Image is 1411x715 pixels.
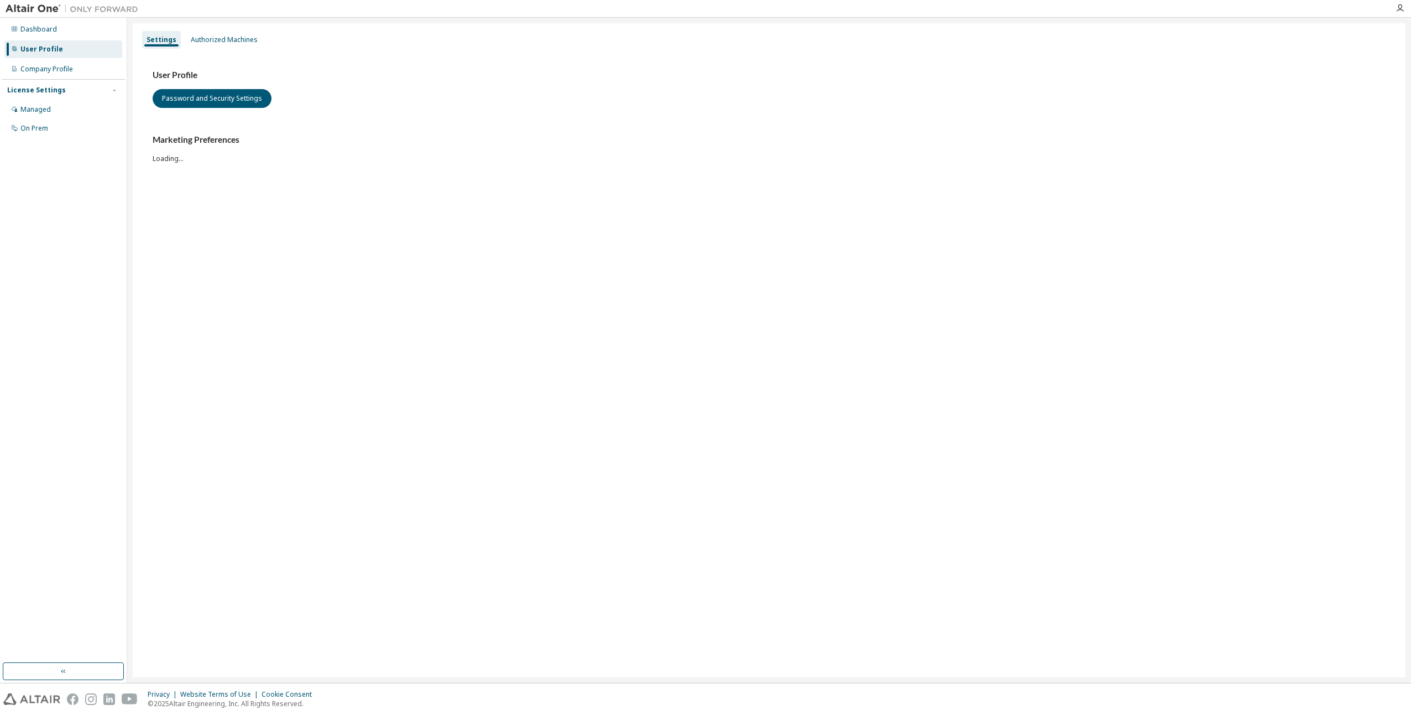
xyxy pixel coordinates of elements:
div: Settings [147,35,176,44]
img: altair_logo.svg [3,693,60,705]
img: instagram.svg [85,693,97,705]
div: Managed [20,105,51,114]
div: Cookie Consent [262,690,318,699]
div: Company Profile [20,65,73,74]
div: User Profile [20,45,63,54]
div: Authorized Machines [191,35,258,44]
div: Website Terms of Use [180,690,262,699]
div: Privacy [148,690,180,699]
img: facebook.svg [67,693,79,705]
h3: User Profile [153,70,1386,81]
div: On Prem [20,124,48,133]
div: Dashboard [20,25,57,34]
img: youtube.svg [122,693,138,705]
button: Password and Security Settings [153,89,271,108]
p: © 2025 Altair Engineering, Inc. All Rights Reserved. [148,699,318,708]
div: License Settings [7,86,66,95]
h3: Marketing Preferences [153,134,1386,146]
img: Altair One [6,3,144,14]
div: Loading... [153,134,1386,163]
img: linkedin.svg [103,693,115,705]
